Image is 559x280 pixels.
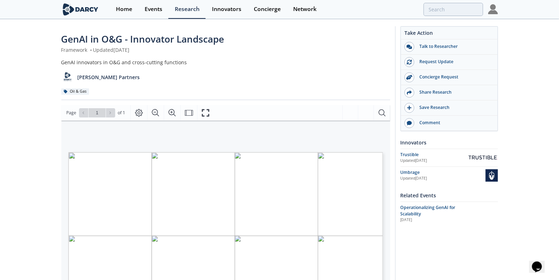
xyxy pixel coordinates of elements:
div: Concierge [254,6,281,12]
img: Trustible [468,155,498,159]
img: Profile [488,4,498,14]
div: Network [293,6,317,12]
img: logo-wide.svg [61,3,100,16]
div: Save Research [414,104,494,111]
div: Events [145,6,162,12]
div: [DATE] [401,217,463,223]
span: GenAI in O&G - Innovator Landscape [61,33,224,45]
div: Innovators [212,6,241,12]
div: Share Research [414,89,494,95]
div: Home [116,6,132,12]
span: Operationalizing GenAI for Scalability [401,204,455,217]
div: Talk to Researcher [414,43,494,50]
div: Updated [DATE] [401,176,486,181]
div: GenAI innovators in O&G and cross-cutting functions [61,59,390,66]
div: Take Action [401,29,498,39]
input: Advanced Search [424,3,483,16]
div: Comment [414,120,494,126]
a: Umbrage Updated[DATE] Umbrage [401,169,498,182]
div: Trustible [401,152,468,158]
div: Related Events [401,189,498,202]
p: [PERSON_NAME] Partners [77,73,140,81]
div: Umbrage [401,169,486,176]
div: Oil & Gas [61,88,89,95]
div: Framework Updated [DATE] [61,46,390,54]
div: Innovators [401,136,498,149]
span: • [89,46,93,53]
div: Request Update [414,59,494,65]
div: Research [175,6,200,12]
a: Trustible Updated[DATE] Trustible [401,152,498,164]
div: Updated [DATE] [401,158,468,164]
div: Concierge Request [414,74,494,80]
iframe: chat widget [529,252,552,273]
img: Umbrage [486,169,498,182]
a: Operationalizing GenAI for Scalability [DATE] [401,204,498,223]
